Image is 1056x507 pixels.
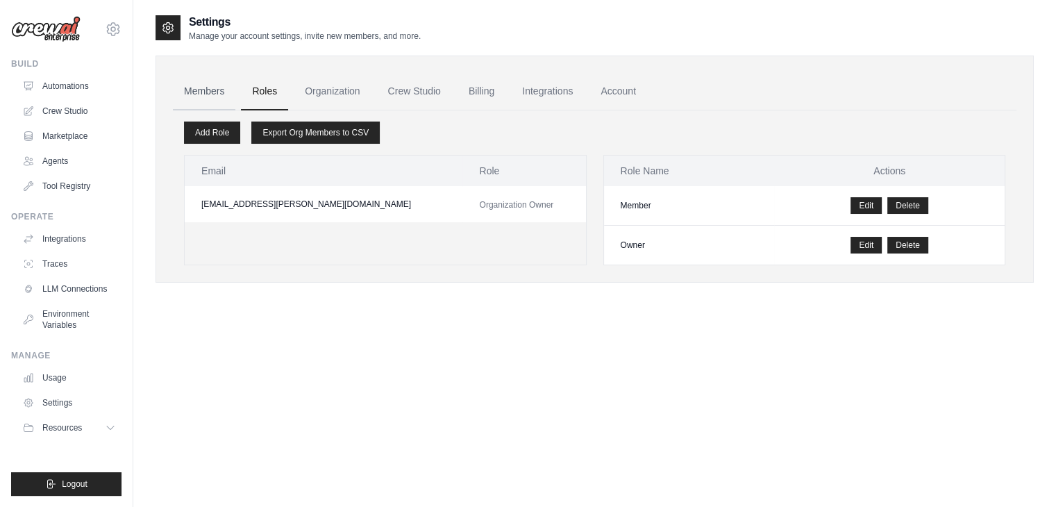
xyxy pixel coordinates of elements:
[17,367,121,389] a: Usage
[17,228,121,250] a: Integrations
[42,422,82,433] span: Resources
[17,278,121,300] a: LLM Connections
[173,73,235,110] a: Members
[850,197,882,214] a: Edit
[604,156,775,186] th: Role Name
[462,156,585,186] th: Role
[17,175,121,197] a: Tool Registry
[887,237,928,253] button: Delete
[604,226,775,265] td: Owner
[850,237,882,253] a: Edit
[189,31,421,42] p: Manage your account settings, invite new members, and more.
[11,16,81,42] img: Logo
[251,122,380,144] a: Export Org Members to CSV
[294,73,371,110] a: Organization
[189,14,421,31] h2: Settings
[241,73,288,110] a: Roles
[377,73,452,110] a: Crew Studio
[17,100,121,122] a: Crew Studio
[17,253,121,275] a: Traces
[17,392,121,414] a: Settings
[17,125,121,147] a: Marketplace
[62,479,87,490] span: Logout
[17,150,121,172] a: Agents
[17,75,121,97] a: Automations
[11,58,121,69] div: Build
[589,73,647,110] a: Account
[511,73,584,110] a: Integrations
[17,417,121,439] button: Resources
[11,211,121,222] div: Operate
[185,186,462,222] td: [EMAIL_ADDRESS][PERSON_NAME][DOMAIN_NAME]
[479,200,553,210] span: Organization Owner
[604,186,775,226] td: Member
[887,197,928,214] button: Delete
[17,303,121,336] a: Environment Variables
[11,350,121,361] div: Manage
[11,472,121,496] button: Logout
[184,122,240,144] a: Add Role
[458,73,505,110] a: Billing
[185,156,462,186] th: Email
[774,156,1005,186] th: Actions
